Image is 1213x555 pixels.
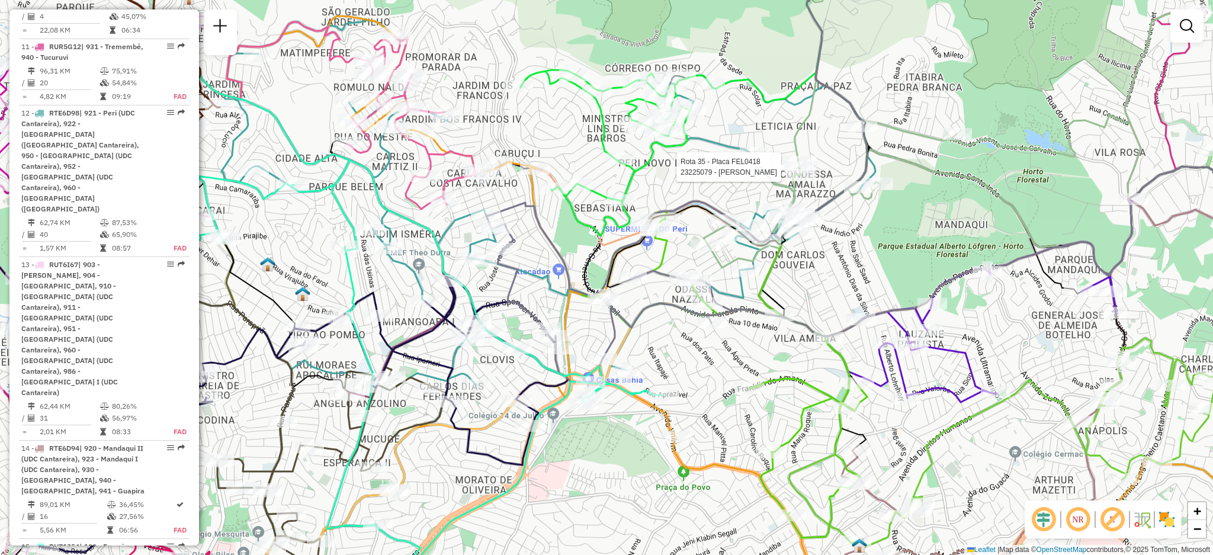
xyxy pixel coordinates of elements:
[118,524,174,536] td: 06:56
[21,108,139,213] span: 12 -
[997,546,999,554] span: |
[21,260,118,397] span: 13 -
[121,24,178,36] td: 06:34
[21,42,143,62] span: 11 -
[1064,505,1092,534] span: Ocultar NR
[28,415,35,422] i: Total de Atividades
[21,444,145,495] span: 14 -
[121,11,178,23] td: 45,07%
[964,545,1213,555] div: Map data © contributors,© 2025 TomTom, Microsoft
[28,513,35,520] i: Total de Atividades
[111,412,161,424] td: 56,97%
[39,11,109,23] td: 4
[39,400,100,412] td: 62,44 KM
[28,68,35,75] i: Distância Total
[1193,521,1201,536] span: −
[161,242,187,254] td: FAD
[28,231,35,238] i: Total de Atividades
[111,426,161,438] td: 08:33
[111,217,161,229] td: 87,53%
[100,415,109,422] i: % de utilização da cubagem
[100,231,109,238] i: % de utilização da cubagem
[28,219,35,226] i: Distância Total
[295,286,310,301] img: PA DC
[852,538,867,553] img: 613 UDC WCL Casa Verde
[1157,510,1176,529] img: Exibir/Ocultar setores
[111,91,161,102] td: 09:19
[161,426,187,438] td: FAD
[39,77,100,89] td: 20
[178,43,185,50] em: Rota exportada
[21,412,27,424] td: /
[107,513,116,520] i: % de utilização da cubagem
[39,229,100,240] td: 40
[39,426,100,438] td: 2,01 KM
[1132,510,1151,529] img: Fluxo de ruas
[39,91,100,102] td: 4,82 KM
[21,91,27,102] td: =
[1175,14,1199,38] a: Exibir filtros
[178,444,185,451] em: Rota exportada
[39,499,107,511] td: 89,01 KM
[49,42,81,51] span: RUR5G12
[1188,520,1206,538] a: Zoom out
[118,499,174,511] td: 36,45%
[111,65,161,77] td: 75,91%
[39,24,109,36] td: 22,08 KM
[111,77,161,89] td: 54,84%
[1036,546,1087,554] a: OpenStreetMap
[21,524,27,536] td: =
[100,245,106,252] i: Tempo total em rota
[21,242,27,254] td: =
[167,261,174,268] em: Opções
[28,13,35,20] i: Total de Atividades
[260,256,275,272] img: UDC Cantareira
[167,444,174,451] em: Opções
[100,93,106,100] i: Tempo total em rota
[100,403,109,410] i: % de utilização do peso
[107,527,113,534] i: Tempo total em rota
[167,543,174,550] em: Opções
[39,65,100,77] td: 96,31 KM
[100,428,106,435] i: Tempo total em rota
[111,229,161,240] td: 65,90%
[39,412,100,424] td: 31
[161,91,187,102] td: FAD
[167,43,174,50] em: Opções
[100,219,109,226] i: % de utilização do peso
[1188,502,1206,520] a: Zoom in
[21,42,143,62] span: | 931 - Tremembé, 940 - Tucuruvi
[21,260,118,397] span: | 903 - [PERSON_NAME], 904 - [GEOGRAPHIC_DATA], 910 - [GEOGRAPHIC_DATA] (UDC Cantareira), 911 - [...
[178,261,185,268] em: Rota exportada
[967,546,996,554] a: Leaflet
[21,444,145,495] span: | 920 - Mandaqui II (UDC Cantareira), 923 - Mandaqui I (UDC Cantareira), 930 - [GEOGRAPHIC_DATA],...
[1098,505,1127,534] span: Exibir rótulo
[100,68,109,75] i: % de utilização do peso
[28,501,35,508] i: Distância Total
[1029,505,1058,534] span: Ocultar deslocamento
[39,511,107,522] td: 16
[178,543,185,550] em: Rota exportada
[21,108,139,213] span: | 921 - Peri (UDC Cantareira), 922 - [GEOGRAPHIC_DATA] ([GEOGRAPHIC_DATA] Cantareira), 950 - [GEO...
[39,217,100,229] td: 62,74 KM
[21,229,27,240] td: /
[110,27,115,34] i: Tempo total em rota
[107,501,116,508] i: % de utilização do peso
[178,109,185,116] em: Rota exportada
[111,400,161,412] td: 80,26%
[21,426,27,438] td: =
[28,79,35,86] i: Total de Atividades
[110,13,118,20] i: % de utilização da cubagem
[21,11,27,23] td: /
[118,511,174,522] td: 27,56%
[100,79,109,86] i: % de utilização da cubagem
[49,444,79,453] span: RTE6D94
[49,260,78,269] span: RUT6I67
[111,242,161,254] td: 08:57
[167,109,174,116] em: Opções
[21,511,27,522] td: /
[39,242,100,254] td: 1,57 KM
[21,24,27,36] td: =
[21,77,27,89] td: /
[1193,503,1201,518] span: +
